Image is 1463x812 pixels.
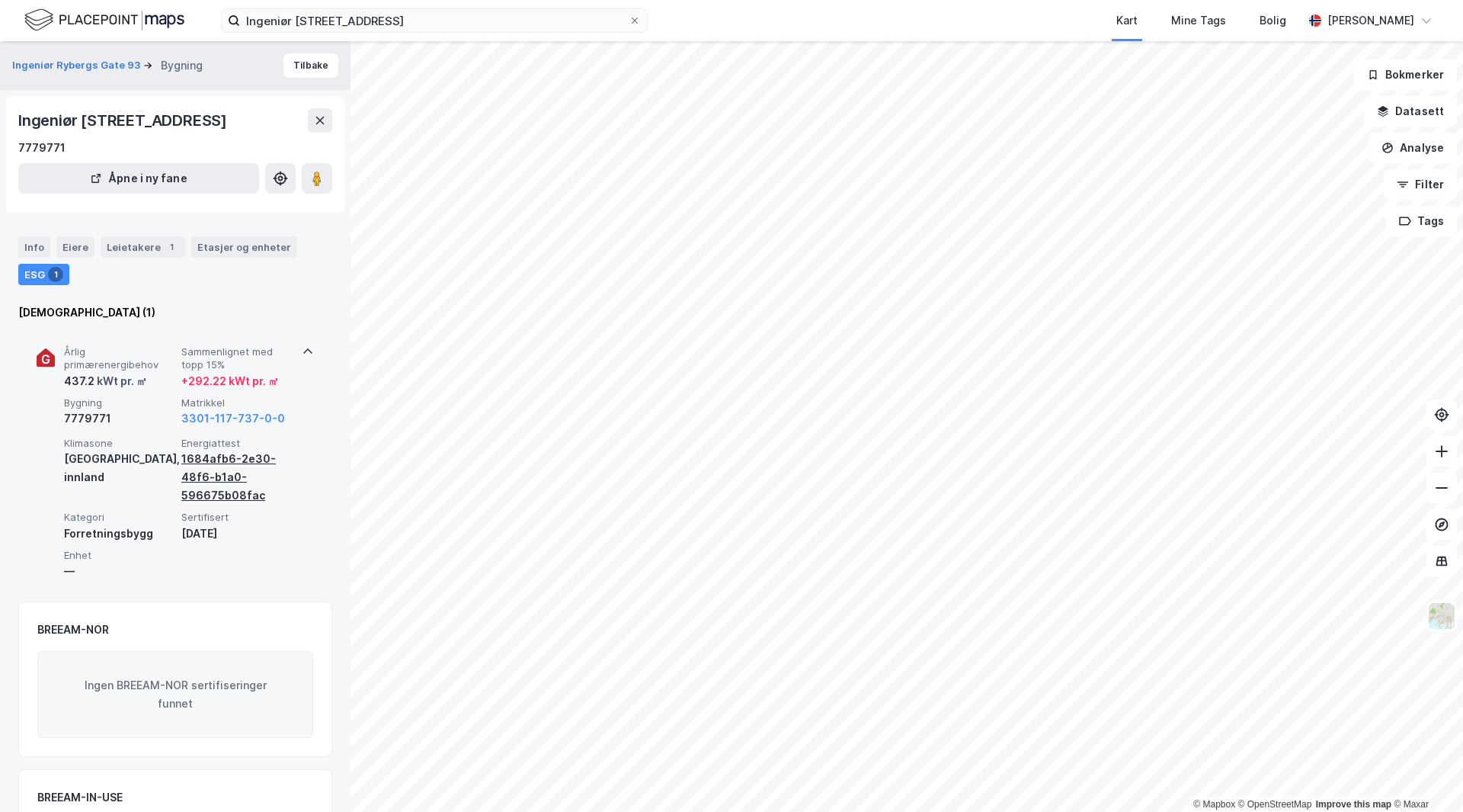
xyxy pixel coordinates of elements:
[64,562,175,580] div: —
[1386,206,1457,236] button: Tags
[181,525,293,543] div: [DATE]
[1354,59,1457,90] button: Bokmerker
[181,372,279,390] div: + 292.22 kWt pr. ㎡
[94,372,147,390] div: kWt pr. ㎡
[18,163,259,194] button: Åpne i ny fane
[64,372,147,390] div: 437.2
[181,450,293,505] div: 1684afb6-2e30-48f6-b1a0-596675b08fac
[1427,602,1456,631] img: Z
[1260,11,1286,30] div: Bolig
[56,236,94,258] div: Eiere
[64,409,175,428] div: 7779771
[48,267,63,282] div: 1
[1116,11,1138,30] div: Kart
[64,511,175,524] span: Kategori
[18,139,66,157] div: 7779771
[64,345,175,372] span: Årlig primærenergibehov
[18,108,230,133] div: Ingeniør [STREET_ADDRESS]
[181,409,285,428] button: 3301-117-737-0-0
[181,511,293,524] span: Sertifisert
[197,240,291,254] div: Etasjer og enheter
[12,58,143,73] button: Ingeniør Rybergs Gate 93
[164,239,179,255] div: 1
[37,651,313,738] div: Ingen BREEAM-NOR sertifiseringer funnet
[1193,799,1235,810] a: Mapbox
[283,53,338,78] button: Tilbake
[37,788,123,807] div: BREEAM-IN-USE
[64,396,175,409] span: Bygning
[1316,799,1391,810] a: Improve this map
[37,621,109,639] div: BREEAM-NOR
[1369,133,1457,163] button: Analyse
[64,437,175,450] span: Klimasone
[1387,739,1463,812] iframe: Chat Widget
[161,56,203,75] div: Bygning
[18,264,69,285] div: ESG
[64,525,175,543] div: Forretningsbygg
[1171,11,1226,30] div: Mine Tags
[18,303,332,322] div: [DEMOGRAPHIC_DATA] (1)
[181,437,293,450] span: Energiattest
[64,450,175,486] div: [GEOGRAPHIC_DATA], innland
[181,345,293,372] span: Sammenlignet med topp 15%
[24,7,184,34] img: logo.f888ab2527a4732fd821a326f86c7f29.svg
[1384,169,1457,200] button: Filter
[64,549,175,562] span: Enhet
[240,9,629,32] input: Søk på adresse, matrikkel, gårdeiere, leietakere eller personer
[1238,799,1312,810] a: OpenStreetMap
[1364,96,1457,127] button: Datasett
[18,236,50,258] div: Info
[1327,11,1414,30] div: [PERSON_NAME]
[101,236,185,258] div: Leietakere
[181,396,293,409] span: Matrikkel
